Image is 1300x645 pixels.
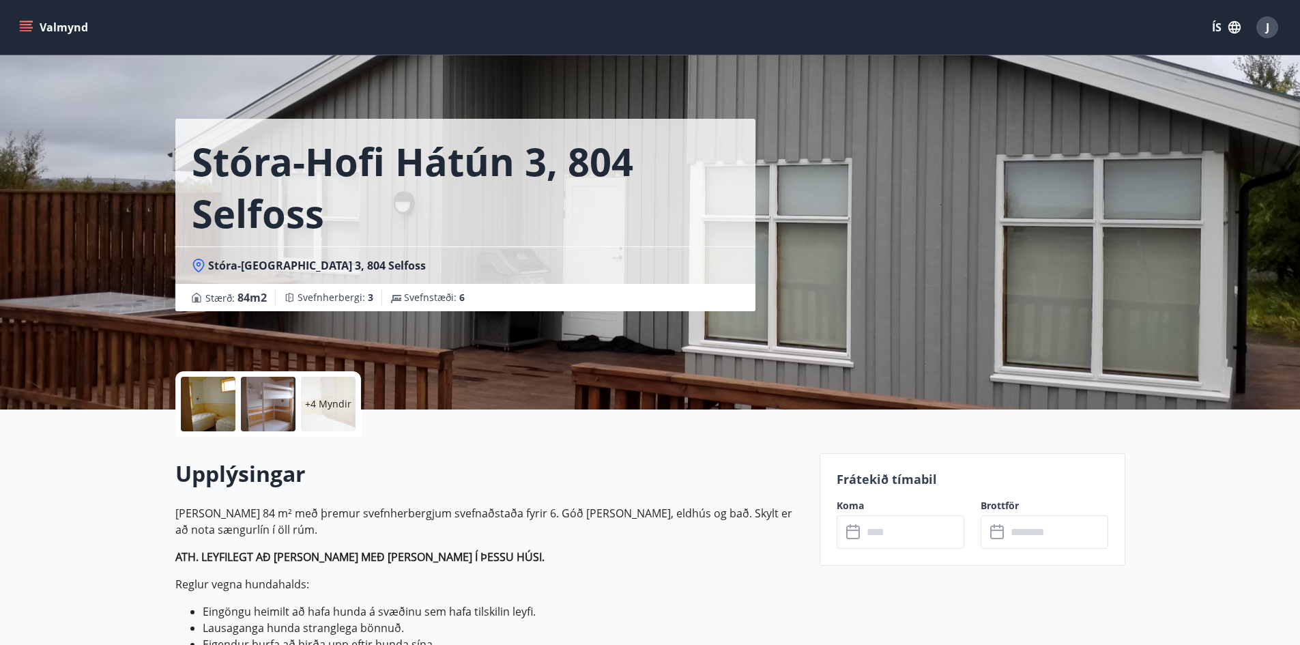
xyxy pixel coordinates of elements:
[208,258,426,273] span: Stóra-[GEOGRAPHIC_DATA] 3, 804 Selfoss
[237,290,267,305] span: 84 m2
[459,291,465,304] span: 6
[837,470,1108,488] p: Frátekið tímabil
[175,576,803,592] p: Reglur vegna hundahalds:
[203,603,803,620] li: Eingöngu heimilt að hafa hunda á svæðinu sem hafa tilskilin leyfi.
[16,15,93,40] button: menu
[1251,11,1284,44] button: J
[1266,20,1269,35] span: J
[305,397,351,411] p: +4 Myndir
[368,291,373,304] span: 3
[837,499,964,513] label: Koma
[404,291,465,304] span: Svefnstæði :
[175,549,545,564] strong: ATH. LEYFILEGT AÐ [PERSON_NAME] MEÐ [PERSON_NAME] Í ÞESSU HÚSI.
[298,291,373,304] span: Svefnherbergi :
[981,499,1108,513] label: Brottför
[203,620,803,636] li: Lausaganga hunda stranglega bönnuð.
[175,459,803,489] h2: Upplýsingar
[192,135,739,239] h1: Stóra-Hofi Hátún 3, 804 Selfoss
[1204,15,1248,40] button: ÍS
[205,289,267,306] span: Stærð :
[175,505,803,538] p: [PERSON_NAME] 84 m² með þremur svefnherbergjum svefnaðstaða fyrir 6. Góð [PERSON_NAME], eldhús og...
